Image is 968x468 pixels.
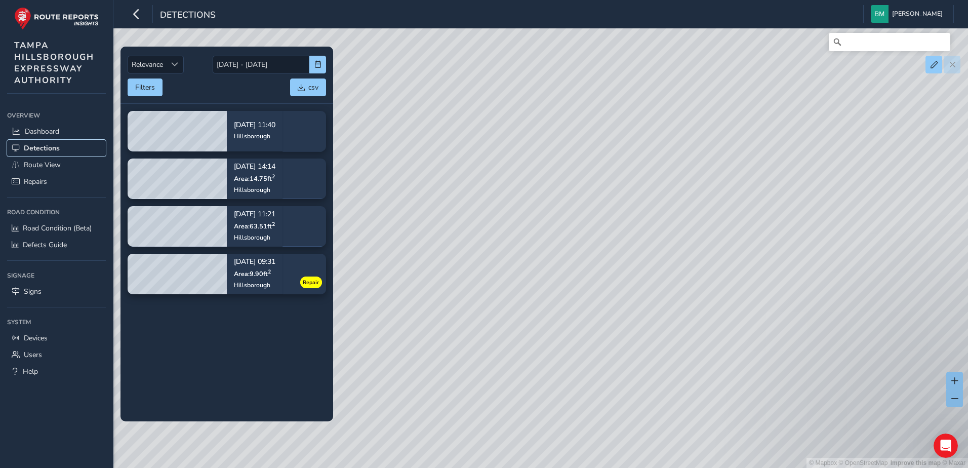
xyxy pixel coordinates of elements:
span: csv [308,83,318,92]
a: Signs [7,283,106,300]
sup: 2 [272,173,275,180]
a: Defects Guide [7,237,106,253]
a: Help [7,363,106,380]
p: [DATE] 11:21 [234,211,275,218]
button: Filters [128,79,163,96]
div: Overview [7,108,106,123]
span: Area: 14.75 ft [234,174,275,183]
button: [PERSON_NAME] [871,5,946,23]
div: Hillsborough [234,233,275,242]
span: Relevance [128,56,167,73]
span: Repair [303,279,319,287]
iframe: Intercom live chat [934,434,958,458]
span: Route View [24,160,61,170]
div: Signage [7,268,106,283]
p: [DATE] 14:14 [234,164,275,171]
span: Repairs [24,177,47,186]
a: Users [7,346,106,363]
div: Hillsborough [234,281,275,289]
a: Road Condition (Beta) [7,220,106,237]
a: Route View [7,157,106,173]
span: Road Condition (Beta) [23,223,92,233]
span: Signs [24,287,42,296]
span: Users [24,350,42,360]
div: System [7,315,106,330]
span: Area: 63.51 ft [234,222,275,230]
span: Devices [24,333,48,343]
span: TAMPA HILLSBOROUGH EXPRESSWAY AUTHORITY [14,40,94,86]
input: Search [829,33,950,51]
span: Detections [24,143,60,153]
span: Dashboard [25,127,59,136]
button: csv [290,79,326,96]
a: Detections [7,140,106,157]
span: Help [23,367,38,376]
span: Detections [160,9,216,23]
a: Dashboard [7,123,106,140]
sup: 2 [268,268,271,276]
sup: 2 [272,220,275,228]
a: Devices [7,330,106,346]
span: Defects Guide [23,240,67,250]
p: [DATE] 11:40 [234,122,275,129]
img: rr logo [14,7,99,30]
img: diamond-layout [871,5,889,23]
div: Hillsborough [234,132,275,140]
a: Repairs [7,173,106,190]
p: [DATE] 09:31 [234,259,275,266]
div: Road Condition [7,205,106,220]
div: Sort by Date [167,56,183,73]
span: [PERSON_NAME] [892,5,943,23]
div: Hillsborough [234,186,275,194]
span: Area: 9.90 ft [234,269,271,278]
